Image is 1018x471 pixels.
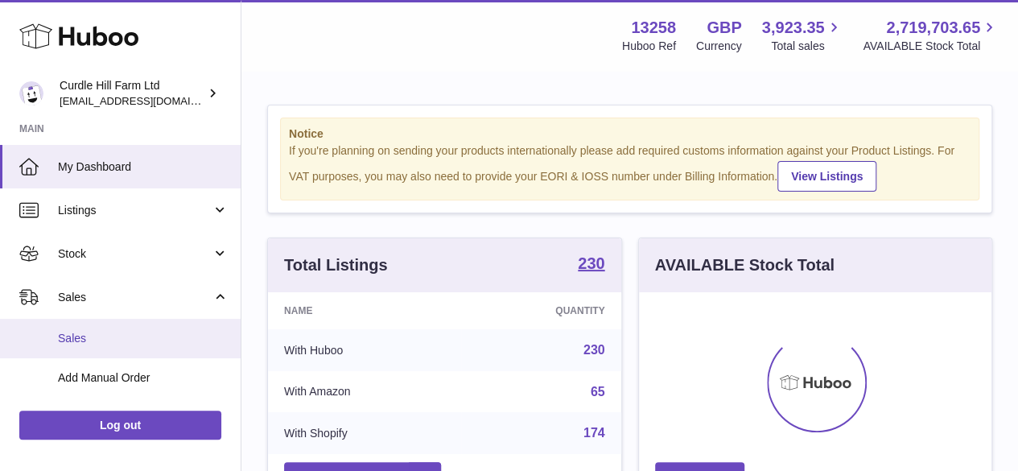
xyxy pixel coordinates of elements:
[863,17,999,54] a: 2,719,703.65 AVAILABLE Stock Total
[60,94,237,107] span: [EMAIL_ADDRESS][DOMAIN_NAME]
[289,143,971,192] div: If you're planning on sending your products internationally please add required customs informati...
[268,292,461,329] th: Name
[58,203,212,218] span: Listings
[655,254,835,276] h3: AVAILABLE Stock Total
[578,255,604,271] strong: 230
[777,161,876,192] a: View Listings
[622,39,676,54] div: Huboo Ref
[58,370,229,386] span: Add Manual Order
[268,371,461,413] td: With Amazon
[461,292,621,329] th: Quantity
[762,17,843,54] a: 3,923.35 Total sales
[19,411,221,440] a: Log out
[268,412,461,454] td: With Shopify
[631,17,676,39] strong: 13258
[771,39,843,54] span: Total sales
[863,39,999,54] span: AVAILABLE Stock Total
[886,17,980,39] span: 2,719,703.65
[58,331,229,346] span: Sales
[60,78,204,109] div: Curdle Hill Farm Ltd
[289,126,971,142] strong: Notice
[578,255,604,275] a: 230
[591,385,605,399] a: 65
[707,17,741,39] strong: GBP
[284,254,388,276] h3: Total Listings
[762,17,825,39] span: 3,923.35
[583,343,605,357] a: 230
[19,81,43,105] img: internalAdmin-13258@internal.huboo.com
[58,290,212,305] span: Sales
[58,159,229,175] span: My Dashboard
[696,39,742,54] div: Currency
[268,329,461,371] td: With Huboo
[58,246,212,262] span: Stock
[583,426,605,440] a: 174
